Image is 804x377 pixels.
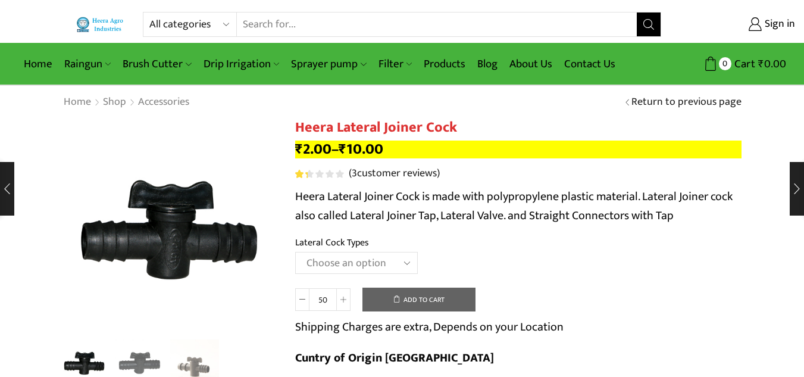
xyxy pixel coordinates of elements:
bdi: 10.00 [339,137,383,161]
bdi: 0.00 [758,55,786,73]
button: Add to cart [362,288,475,311]
b: Cuntry of Origin [GEOGRAPHIC_DATA] [295,348,494,368]
button: Search button [637,13,661,36]
a: Accessories [137,95,190,110]
a: Filter [373,50,418,78]
span: Sign in [762,17,795,32]
a: Shop [102,95,127,110]
p: Heera Lateral Joiner Cock is made with polypropylene plastic material. Lateral Joiner cock also c... [295,187,742,225]
a: Return to previous page [631,95,742,110]
a: Products [418,50,471,78]
a: Drip Irrigation [198,50,285,78]
div: Rated 1.33 out of 5 [295,170,343,178]
nav: Breadcrumb [63,95,190,110]
p: Shipping Charges are extra, Depends on your Location [295,317,564,337]
a: 0 Cart ₹0.00 [673,53,786,75]
span: 0 [719,57,731,70]
a: Sign in [679,14,795,35]
a: Home [18,50,58,78]
input: Product quantity [309,288,336,311]
a: (3customer reviews) [349,166,440,182]
span: 3 [352,164,357,182]
span: Rated out of 5 based on customer ratings [295,170,308,178]
input: Search for... [237,13,636,36]
label: Lateral Cock Types [295,236,369,250]
a: Raingun [58,50,117,78]
bdi: 2.00 [295,137,331,161]
p: – [295,141,742,158]
h1: Heera Lateral Joiner Cock [295,119,742,136]
a: Brush Cutter [117,50,197,78]
a: About Us [503,50,558,78]
span: ₹ [339,137,346,161]
a: Sprayer pump [285,50,372,78]
a: Contact Us [558,50,621,78]
span: 3 [295,170,346,178]
div: 1 / 3 [63,119,277,334]
span: Cart [731,56,755,72]
span: ₹ [758,55,764,73]
a: Home [63,95,92,110]
a: Blog [471,50,503,78]
span: ₹ [295,137,303,161]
